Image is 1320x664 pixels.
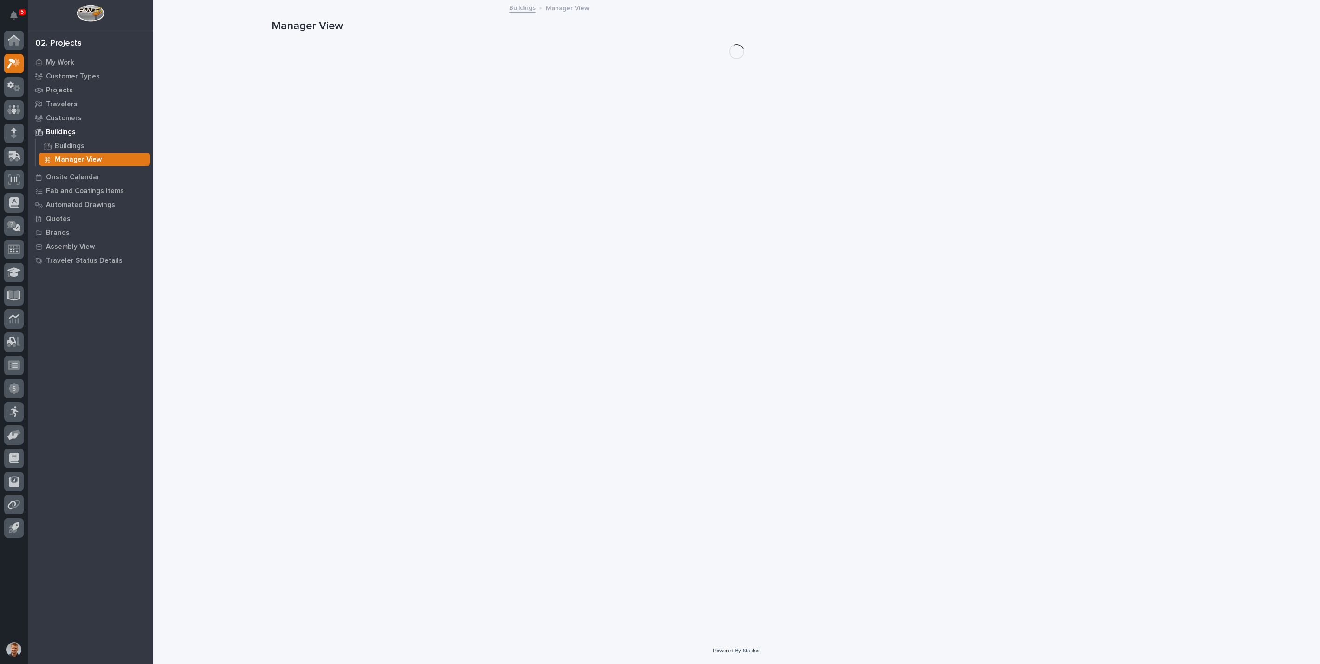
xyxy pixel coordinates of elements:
[28,125,153,139] a: Buildings
[509,2,536,13] a: Buildings
[546,2,589,13] p: Manager View
[46,72,100,81] p: Customer Types
[4,6,24,25] button: Notifications
[46,257,123,265] p: Traveler Status Details
[46,59,74,67] p: My Work
[272,20,1202,33] h1: Manager View
[28,184,153,198] a: Fab and Coatings Items
[20,9,24,15] p: 5
[46,128,76,137] p: Buildings
[28,226,153,240] a: Brands
[28,97,153,111] a: Travelers
[12,11,24,26] div: Notifications5
[55,156,102,164] p: Manager View
[46,187,124,195] p: Fab and Coatings Items
[46,173,100,182] p: Onsite Calendar
[28,111,153,125] a: Customers
[46,215,71,223] p: Quotes
[28,254,153,267] a: Traveler Status Details
[35,39,82,49] div: 02. Projects
[28,240,153,254] a: Assembly View
[46,114,82,123] p: Customers
[28,55,153,69] a: My Work
[28,212,153,226] a: Quotes
[46,100,78,109] p: Travelers
[46,86,73,95] p: Projects
[4,640,24,659] button: users-avatar
[28,69,153,83] a: Customer Types
[713,648,760,653] a: Powered By Stacker
[28,83,153,97] a: Projects
[28,170,153,184] a: Onsite Calendar
[36,153,153,166] a: Manager View
[55,142,84,150] p: Buildings
[77,5,104,22] img: Workspace Logo
[46,243,95,251] p: Assembly View
[28,198,153,212] a: Automated Drawings
[36,139,153,152] a: Buildings
[46,201,115,209] p: Automated Drawings
[46,229,70,237] p: Brands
